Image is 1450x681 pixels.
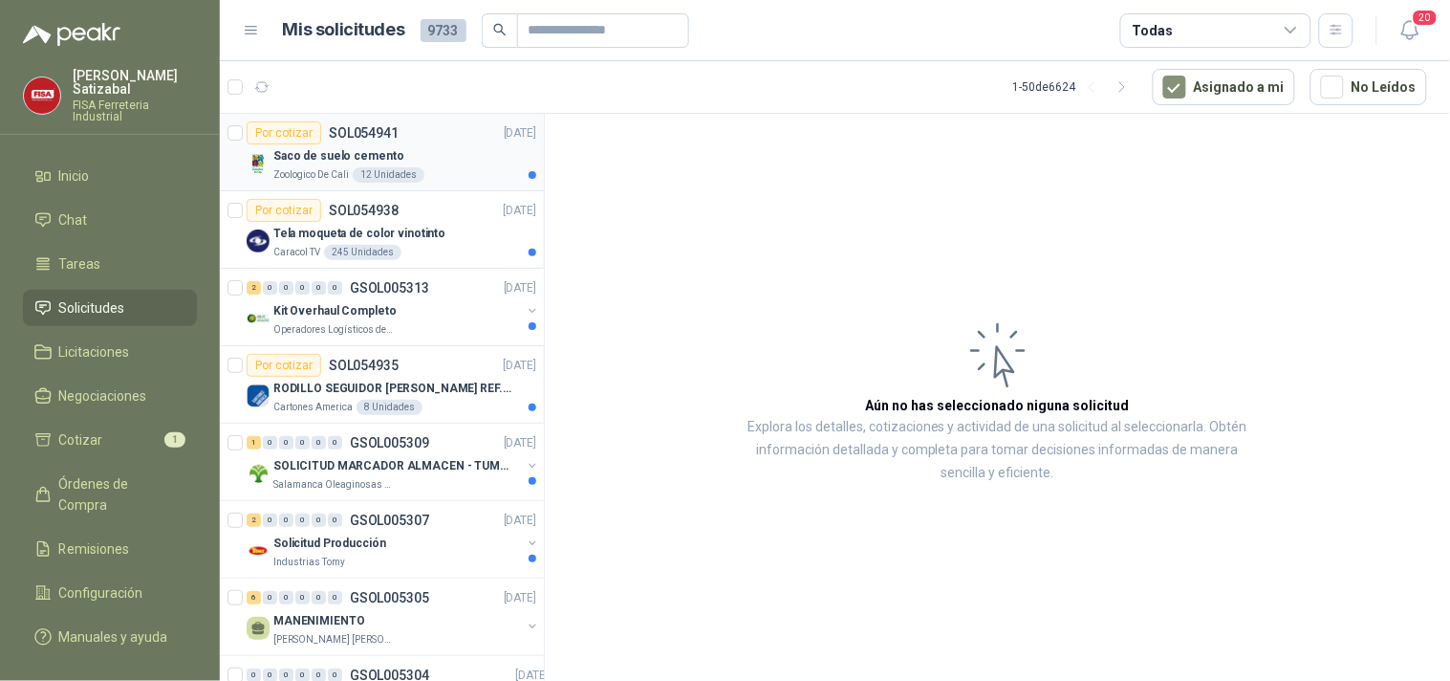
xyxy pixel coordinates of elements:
[279,436,293,450] div: 0
[220,346,544,424] a: Por cotizarSOL054935[DATE] Company LogoRODILLO SEGUIDOR [PERSON_NAME] REF. NATV-17-PPA [PERSON_NA...
[295,514,310,527] div: 0
[295,591,310,604] div: 0
[504,357,536,375] p: [DATE]
[357,400,422,415] div: 8 Unidades
[23,422,197,458] a: Cotizar1
[295,436,310,450] div: 0
[312,591,326,604] div: 0
[329,204,399,217] p: SOL054938
[220,114,544,191] a: Por cotizarSOL054941[DATE] Company LogoSaco de suelo cementoZoologico De Cali12 Unidades
[247,586,540,648] a: 6 0 0 0 0 0 GSOL005305[DATE] MANENIMIENTO[PERSON_NAME] [PERSON_NAME]
[273,632,394,648] p: [PERSON_NAME] [PERSON_NAME]
[328,591,342,604] div: 0
[504,589,536,607] p: [DATE]
[283,16,405,44] h1: Mis solicitudes
[23,202,197,238] a: Chat
[59,253,101,275] span: Tareas
[350,591,429,604] p: GSOL005305
[273,535,386,553] p: Solicitud Producción
[273,167,349,183] p: Zoologico De Cali
[493,23,507,36] span: search
[279,281,293,295] div: 0
[279,591,293,604] div: 0
[247,307,270,330] img: Company Logo
[1412,9,1439,27] span: 20
[273,380,511,398] p: RODILLO SEGUIDOR [PERSON_NAME] REF. NATV-17-PPA [PERSON_NAME]
[1013,72,1137,102] div: 1 - 50 de 6624
[247,121,321,144] div: Por cotizar
[263,436,277,450] div: 0
[312,514,326,527] div: 0
[23,378,197,414] a: Negociaciones
[273,225,445,243] p: Tela moqueta de color vinotinto
[73,69,197,96] p: [PERSON_NAME] Satizabal
[328,514,342,527] div: 0
[350,514,429,527] p: GSOL005307
[350,436,429,450] p: GSOL005309
[247,431,540,493] a: 1 0 0 0 0 0 GSOL005309[DATE] Company LogoSOLICITUD MARCADOR ALMACEN - TUMACOSalamanca Oleaginosas...
[247,509,540,570] a: 2 0 0 0 0 0 GSOL005307[DATE] Company LogoSolicitud ProducciónIndustrias Tomy
[247,199,321,222] div: Por cotizar
[59,582,143,604] span: Configuración
[279,514,293,527] div: 0
[273,457,511,475] p: SOLICITUD MARCADOR ALMACEN - TUMACO
[23,290,197,326] a: Solicitudes
[273,400,353,415] p: Cartones America
[24,77,60,114] img: Company Logo
[73,99,197,122] p: FISA Ferreteria Industrial
[23,334,197,370] a: Licitaciones
[164,432,185,448] span: 1
[23,619,197,655] a: Manuales y ayuda
[23,246,197,282] a: Tareas
[312,281,326,295] div: 0
[1310,69,1427,105] button: No Leídos
[273,477,394,493] p: Salamanca Oleaginosas SAS
[263,514,277,527] div: 0
[329,359,399,372] p: SOL054935
[504,279,536,297] p: [DATE]
[247,354,321,377] div: Por cotizar
[23,531,197,567] a: Remisiones
[247,152,270,175] img: Company Logo
[1133,20,1173,41] div: Todas
[328,281,342,295] div: 0
[350,281,429,295] p: GSOL005313
[329,126,399,140] p: SOL054941
[247,514,261,527] div: 2
[295,281,310,295] div: 0
[23,23,120,46] img: Logo peakr
[328,436,342,450] div: 0
[247,230,270,253] img: Company Logo
[273,302,396,320] p: Kit Overhaul Completo
[273,612,365,630] p: MANENIMIENTO
[59,165,90,187] span: Inicio
[59,626,168,648] span: Manuales y ayuda
[23,158,197,194] a: Inicio
[263,281,277,295] div: 0
[504,202,536,220] p: [DATE]
[247,591,261,604] div: 6
[421,19,466,42] span: 9733
[247,281,261,295] div: 2
[23,466,197,523] a: Órdenes de Compra
[247,436,261,450] div: 1
[273,322,394,338] p: Operadores Logísticos del Caribe
[247,539,270,562] img: Company Logo
[247,384,270,407] img: Company Logo
[247,276,540,338] a: 2 0 0 0 0 0 GSOL005313[DATE] Company LogoKit Overhaul CompletoOperadores Logísticos del Caribe
[866,395,1130,416] h3: Aún no has seleccionado niguna solicitud
[504,434,536,452] p: [DATE]
[312,436,326,450] div: 0
[59,473,179,516] span: Órdenes de Compra
[59,385,147,406] span: Negociaciones
[220,191,544,269] a: Por cotizarSOL054938[DATE] Company LogoTela moqueta de color vinotintoCaracol TV245 Unidades
[1153,69,1295,105] button: Asignado a mi
[353,167,424,183] div: 12 Unidades
[273,555,345,570] p: Industrias Tomy
[59,341,130,362] span: Licitaciones
[247,462,270,485] img: Company Logo
[273,245,320,260] p: Caracol TV
[59,538,130,560] span: Remisiones
[59,297,125,319] span: Solicitudes
[59,209,88,231] span: Chat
